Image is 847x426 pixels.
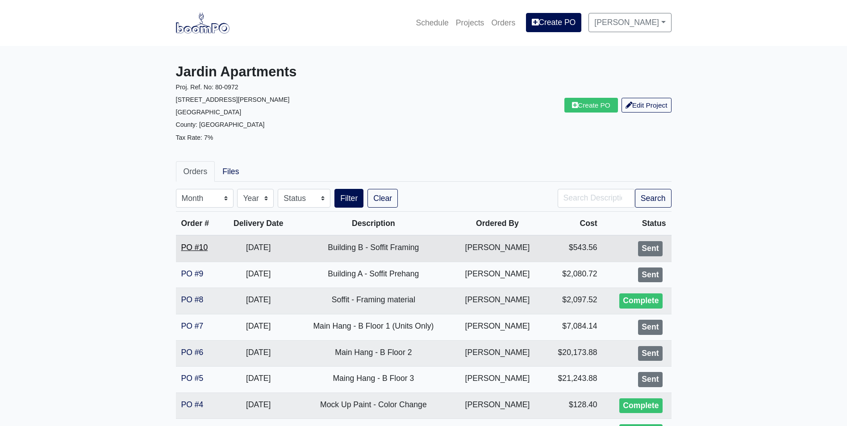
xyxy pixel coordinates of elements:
[638,372,662,387] div: Sent
[222,367,295,393] td: [DATE]
[542,212,602,236] th: Cost
[412,13,452,33] a: Schedule
[222,314,295,340] td: [DATE]
[542,340,602,367] td: $20,173.88
[295,314,452,340] td: Main Hang - B Floor 1 (Units Only)
[181,322,204,330] a: PO #7
[176,109,242,116] small: [GEOGRAPHIC_DATA]
[222,288,295,314] td: [DATE]
[452,13,488,33] a: Projects
[176,84,238,91] small: Proj. Ref. No: 80-0972
[176,161,215,182] a: Orders
[488,13,519,33] a: Orders
[452,235,542,262] td: [PERSON_NAME]
[295,212,452,236] th: Description
[452,262,542,288] td: [PERSON_NAME]
[295,340,452,367] td: Main Hang - B Floor 2
[367,189,398,208] a: Clear
[176,96,290,103] small: [STREET_ADDRESS][PERSON_NAME]
[542,288,602,314] td: $2,097.52
[622,98,672,113] a: Edit Project
[176,121,265,128] small: County: [GEOGRAPHIC_DATA]
[222,262,295,288] td: [DATE]
[542,393,602,419] td: $128.40
[181,374,204,383] a: PO #5
[295,288,452,314] td: Soffit - Framing material
[222,340,295,367] td: [DATE]
[452,367,542,393] td: [PERSON_NAME]
[619,293,662,309] div: Complete
[452,340,542,367] td: [PERSON_NAME]
[181,348,204,357] a: PO #6
[295,262,452,288] td: Building A - Soffit Prehang
[222,212,295,236] th: Delivery Date
[564,98,618,113] a: Create PO
[619,398,662,413] div: Complete
[542,367,602,393] td: $21,243.88
[542,262,602,288] td: $2,080.72
[295,235,452,262] td: Building B - Soffit Framing
[638,346,662,361] div: Sent
[638,267,662,283] div: Sent
[181,400,204,409] a: PO #4
[603,212,672,236] th: Status
[222,393,295,419] td: [DATE]
[334,189,363,208] button: Filter
[176,212,222,236] th: Order #
[452,288,542,314] td: [PERSON_NAME]
[176,13,229,33] img: boomPO
[542,235,602,262] td: $543.56
[635,189,672,208] button: Search
[452,393,542,419] td: [PERSON_NAME]
[295,367,452,393] td: Maing Hang - B Floor 3
[638,241,662,256] div: Sent
[181,269,204,278] a: PO #9
[222,235,295,262] td: [DATE]
[558,189,635,208] input: Search
[181,243,208,252] a: PO #10
[542,314,602,340] td: $7,084.14
[588,13,671,32] a: [PERSON_NAME]
[295,393,452,419] td: Mock Up Paint - Color Change
[215,161,246,182] a: Files
[638,320,662,335] div: Sent
[452,212,542,236] th: Ordered By
[176,64,417,80] h3: Jardin Apartments
[181,295,204,304] a: PO #8
[452,314,542,340] td: [PERSON_NAME]
[176,134,213,141] small: Tax Rate: 7%
[526,13,581,32] a: Create PO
